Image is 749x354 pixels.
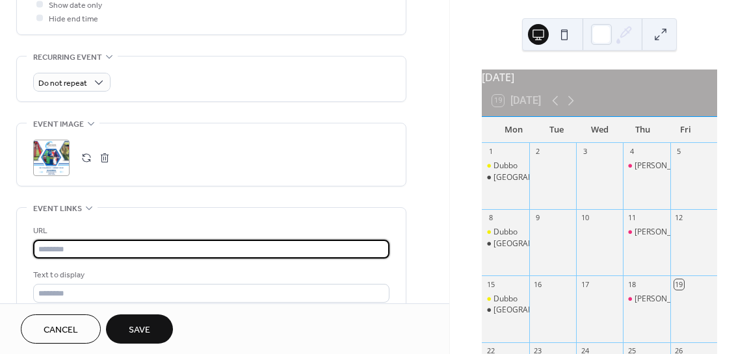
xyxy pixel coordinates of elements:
[33,268,387,282] div: Text to display
[580,279,590,289] div: 17
[674,213,684,223] div: 12
[623,227,670,238] div: Kelso
[129,323,150,337] span: Save
[674,279,684,289] div: 19
[674,147,684,157] div: 5
[33,224,387,238] div: URL
[482,238,529,249] div: PORTLAND
[533,213,543,223] div: 9
[635,227,696,238] div: [PERSON_NAME]
[533,279,543,289] div: 16
[493,305,572,316] div: [GEOGRAPHIC_DATA]
[580,213,590,223] div: 10
[533,147,543,157] div: 2
[627,147,637,157] div: 4
[21,314,101,344] button: Cancel
[482,294,529,305] div: Dubbo
[482,70,717,85] div: [DATE]
[493,160,518,171] div: Dubbo
[535,117,578,143] div: Tue
[38,76,87,91] span: Do not repeat
[482,160,529,171] div: Dubbo
[635,294,696,305] div: [PERSON_NAME]
[623,294,670,305] div: Kelso
[664,117,707,143] div: Fri
[33,202,82,216] span: Event links
[486,147,495,157] div: 1
[627,213,637,223] div: 11
[580,147,590,157] div: 3
[482,305,529,316] div: PORTLAND
[486,279,495,289] div: 15
[33,140,70,176] div: ;
[482,172,529,183] div: PORTLAND
[106,314,173,344] button: Save
[621,117,664,143] div: Thu
[44,323,78,337] span: Cancel
[623,160,670,171] div: Kelso
[578,117,621,143] div: Wed
[493,172,572,183] div: [GEOGRAPHIC_DATA]
[33,51,102,64] span: Recurring event
[33,118,84,131] span: Event image
[493,294,518,305] div: Dubbo
[493,238,572,249] div: [GEOGRAPHIC_DATA]
[493,227,518,238] div: Dubbo
[635,160,696,171] div: [PERSON_NAME]
[627,279,637,289] div: 18
[486,213,495,223] div: 8
[492,117,535,143] div: Mon
[482,227,529,238] div: Dubbo
[49,12,98,26] span: Hide end time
